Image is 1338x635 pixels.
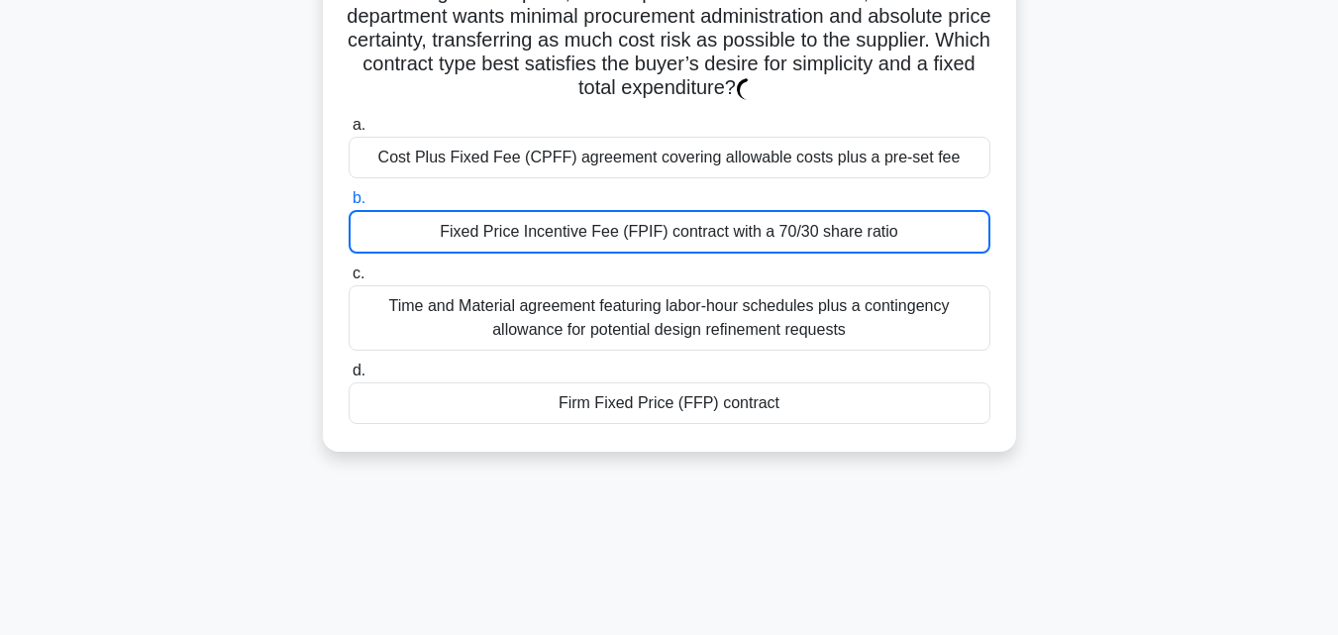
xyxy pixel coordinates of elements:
[349,285,990,351] div: Time and Material agreement featuring labor-hour schedules plus a contingency allowance for poten...
[353,116,365,133] span: a.
[349,382,990,424] div: Firm Fixed Price (FFP) contract
[349,210,990,254] div: Fixed Price Incentive Fee (FPIF) contract with a 70/30 share ratio
[353,362,365,378] span: d.
[353,189,365,206] span: b.
[353,265,364,281] span: c.
[349,137,990,178] div: Cost Plus Fixed Fee (CPFF) agreement covering allowable costs plus a pre-set fee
